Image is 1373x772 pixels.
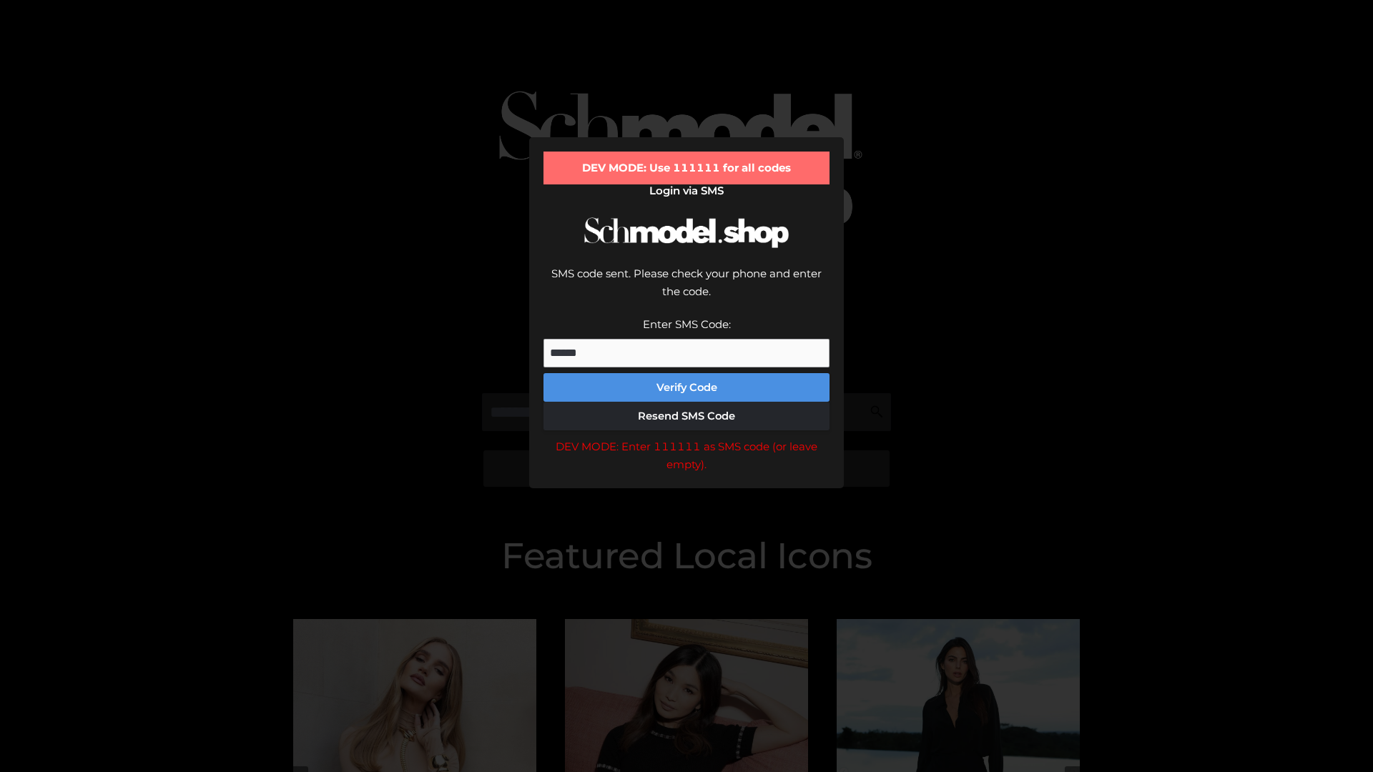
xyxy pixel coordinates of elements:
img: Schmodel Logo [579,204,794,261]
h2: Login via SMS [543,184,830,197]
button: Verify Code [543,373,830,402]
label: Enter SMS Code: [643,317,731,331]
button: Resend SMS Code [543,402,830,430]
div: SMS code sent. Please check your phone and enter the code. [543,264,830,315]
div: DEV MODE: Use 111111 for all codes [543,152,830,184]
div: DEV MODE: Enter 111111 as SMS code (or leave empty). [543,437,830,474]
